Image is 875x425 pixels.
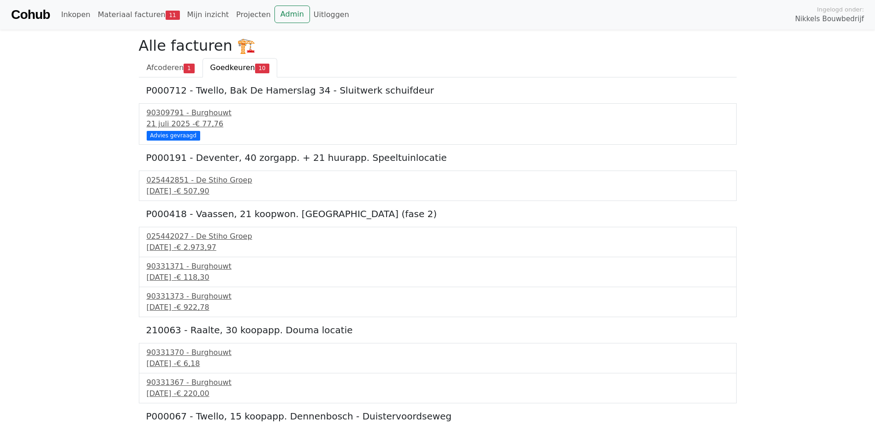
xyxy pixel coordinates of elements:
[184,6,233,24] a: Mijn inzicht
[147,231,729,242] div: 025442027 - De Stiho Groep
[147,242,729,253] div: [DATE] -
[147,291,729,313] a: 90331373 - Burghouwt[DATE] -€ 922,78
[176,243,216,252] span: € 2.973,97
[147,63,184,72] span: Afcoderen
[176,359,200,368] span: € 6,18
[147,261,729,283] a: 90331371 - Burghouwt[DATE] -€ 118,30
[147,272,729,283] div: [DATE] -
[146,411,729,422] h5: P000067 - Twello, 15 koopapp. Dennenbosch - Duistervoordseweg
[146,208,729,219] h5: P000418 - Vaassen, 21 koopwon. [GEOGRAPHIC_DATA] (fase 2)
[146,325,729,336] h5: 210063 - Raalte, 30 koopapp. Douma locatie
[176,389,209,398] span: € 220,00
[147,388,729,399] div: [DATE] -
[139,58,202,77] a: Afcoderen1
[795,14,864,24] span: Nikkels Bouwbedrijf
[176,187,209,195] span: € 507,90
[147,302,729,313] div: [DATE] -
[147,377,729,399] a: 90331367 - Burghouwt[DATE] -€ 220,00
[147,131,200,140] div: Advies gevraagd
[94,6,184,24] a: Materiaal facturen11
[147,231,729,253] a: 025442027 - De Stiho Groep[DATE] -€ 2.973,97
[147,377,729,388] div: 90331367 - Burghouwt
[176,273,209,282] span: € 118,30
[176,303,209,312] span: € 922,78
[232,6,274,24] a: Projecten
[195,119,223,128] span: € 77,76
[147,107,729,139] a: 90309791 - Burghouwt21 juli 2025 -€ 77,76 Advies gevraagd
[274,6,310,23] a: Admin
[147,175,729,186] div: 025442851 - De Stiho Groep
[210,63,255,72] span: Goedkeuren
[166,11,180,20] span: 11
[147,118,729,130] div: 21 juli 2025 -
[147,175,729,197] a: 025442851 - De Stiho Groep[DATE] -€ 507,90
[147,347,729,369] a: 90331370 - Burghouwt[DATE] -€ 6,18
[184,64,194,73] span: 1
[146,85,729,96] h5: P000712 - Twello, Bak De Hamerslag 34 - Sluitwerk schuifdeur
[817,5,864,14] span: Ingelogd onder:
[147,186,729,197] div: [DATE] -
[147,261,729,272] div: 90331371 - Burghouwt
[202,58,277,77] a: Goedkeuren10
[147,107,729,118] div: 90309791 - Burghouwt
[139,37,737,54] h2: Alle facturen 🏗️
[255,64,269,73] span: 10
[147,358,729,369] div: [DATE] -
[11,4,50,26] a: Cohub
[147,347,729,358] div: 90331370 - Burghouwt
[147,291,729,302] div: 90331373 - Burghouwt
[57,6,94,24] a: Inkopen
[310,6,353,24] a: Uitloggen
[146,152,729,163] h5: P000191 - Deventer, 40 zorgapp. + 21 huurapp. Speeltuinlocatie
